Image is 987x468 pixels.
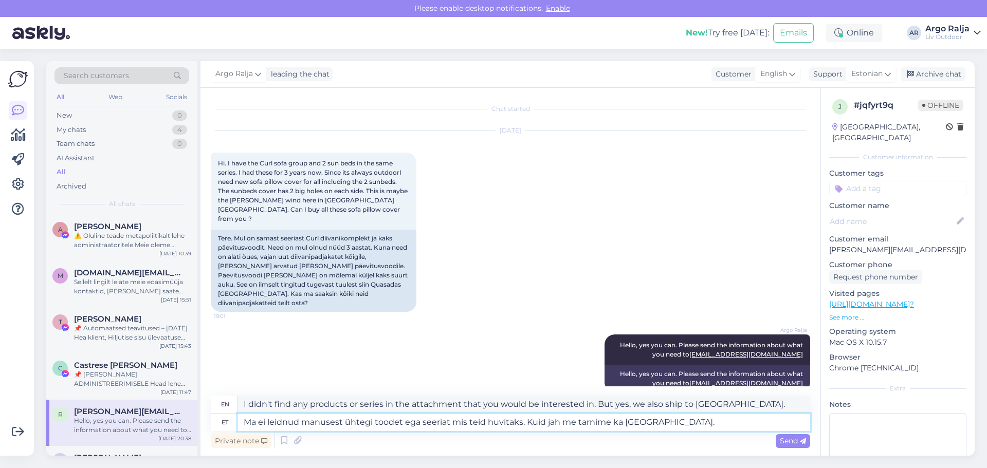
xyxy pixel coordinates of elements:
[58,364,63,372] span: C
[826,24,882,42] div: Online
[901,67,965,81] div: Archive chat
[829,399,966,410] p: Notes
[689,350,803,358] a: [EMAIL_ADDRESS][DOMAIN_NAME]
[829,288,966,299] p: Visited pages
[172,139,187,149] div: 0
[74,222,141,231] span: Amos Adokoh
[74,277,191,296] div: Sellelt lingilt leiate meie edasimüüja kontaktid, [PERSON_NAME] saate täpsemalt küsida kohaletoim...
[829,168,966,179] p: Customer tags
[829,299,914,309] a: [URL][DOMAIN_NAME]?
[267,69,330,80] div: leading the chat
[74,453,141,462] span: Altaha Hamid
[57,125,86,135] div: My chats
[161,296,191,304] div: [DATE] 15:51
[58,272,63,279] span: m
[829,245,966,255] p: [PERSON_NAME][EMAIL_ADDRESS][DOMAIN_NAME]
[74,361,177,370] span: Castrese Ippolito
[918,100,963,111] span: Offline
[620,341,805,358] span: Hello, yes you can. Please send the information about what you need to
[925,33,970,41] div: Liv Outdoor
[686,27,769,39] div: Try free [DATE]:
[760,68,787,80] span: English
[74,407,181,416] span: robert@procom.no
[172,125,187,135] div: 4
[8,69,28,89] img: Askly Logo
[211,104,810,114] div: Chat started
[829,200,966,211] p: Customer name
[237,396,810,413] textarea: I didn't find any products or series in the attachment that you would be interested in. But yes, ...
[780,436,806,445] span: Send
[218,159,409,222] span: Hi. I have the Curl sofa group and 2 sun beds in the same series. I had these for 3 years now. Si...
[74,231,191,250] div: ⚠️ Oluline teade metapoliitikalt lehe administraatoritele Meie oleme metapoliitika tugimeeskond. ...
[64,70,129,81] span: Search customers
[686,28,708,38] b: New!
[54,90,66,104] div: All
[57,167,66,177] div: All
[769,326,807,334] span: Argo Ralja
[172,110,187,121] div: 0
[829,352,966,363] p: Browser
[222,414,228,431] div: et
[829,363,966,373] p: Chrome [TECHNICAL_ID]
[109,199,135,209] span: All chats
[58,226,63,233] span: A
[838,103,842,110] span: j
[57,181,86,192] div: Archived
[829,153,966,162] div: Customer information
[543,4,573,13] span: Enable
[925,25,981,41] a: Argo RaljaLiv Outdoor
[160,388,191,396] div: [DATE] 11:47
[211,230,416,312] div: Tere. Mul on samast seeriast Curl diivanikomplekt ja kaks päevitusvoodit. Need on mul olnud nüüd ...
[57,153,95,163] div: AI Assistant
[74,370,191,388] div: 📌 [PERSON_NAME] ADMINISTREERIMISELE Head lehe administraatorid Regulaarse ülevaatuse ja hindamise...
[211,126,810,135] div: [DATE]
[211,434,271,448] div: Private note
[773,23,814,43] button: Emails
[237,414,810,431] textarea: Ma ei leidnud manusest ühtegi toodet ega seeriat mis teid huvitaks. Kuid jah me tarnime ka [GEOGR...
[159,250,191,257] div: [DATE] 10:39
[829,259,966,270] p: Customer phone
[925,25,970,33] div: Argo Ralja
[829,326,966,337] p: Operating system
[57,110,72,121] div: New
[830,216,955,227] input: Add name
[854,99,918,111] div: # jqfyrt9q
[907,26,921,40] div: AR
[829,270,922,284] div: Request phone number
[158,435,191,442] div: [DATE] 20:38
[829,313,966,322] p: See more ...
[74,314,141,324] span: Tống Nguyệt
[829,181,966,196] input: Add a tag
[829,384,966,393] div: Extra
[605,365,810,392] div: Hello, yes you can. Please send the information about what you need to
[106,90,124,104] div: Web
[159,342,191,350] div: [DATE] 15:43
[74,268,181,277] span: mindaugas.ac@gmail.com
[164,90,189,104] div: Socials
[711,69,752,80] div: Customer
[59,318,62,326] span: T
[74,324,191,342] div: 📌 Automaatsed teavitused – [DATE] Hea klient, Hiljutise sisu ülevaatuse käigus märkasime teie leh...
[829,234,966,245] p: Customer email
[214,312,252,320] span: 19:01
[809,69,843,80] div: Support
[689,379,803,387] a: [EMAIL_ADDRESS][DOMAIN_NAME]
[74,416,191,435] div: Hello, yes you can. Please send the information about what you need to [EMAIL_ADDRESS][DOMAIN_NAME]
[58,410,63,418] span: r
[851,68,883,80] span: Estonian
[215,68,253,80] span: Argo Ralja
[832,122,946,143] div: [GEOGRAPHIC_DATA], [GEOGRAPHIC_DATA]
[221,396,229,413] div: en
[829,337,966,348] p: Mac OS X 10.15.7
[57,139,95,149] div: Team chats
